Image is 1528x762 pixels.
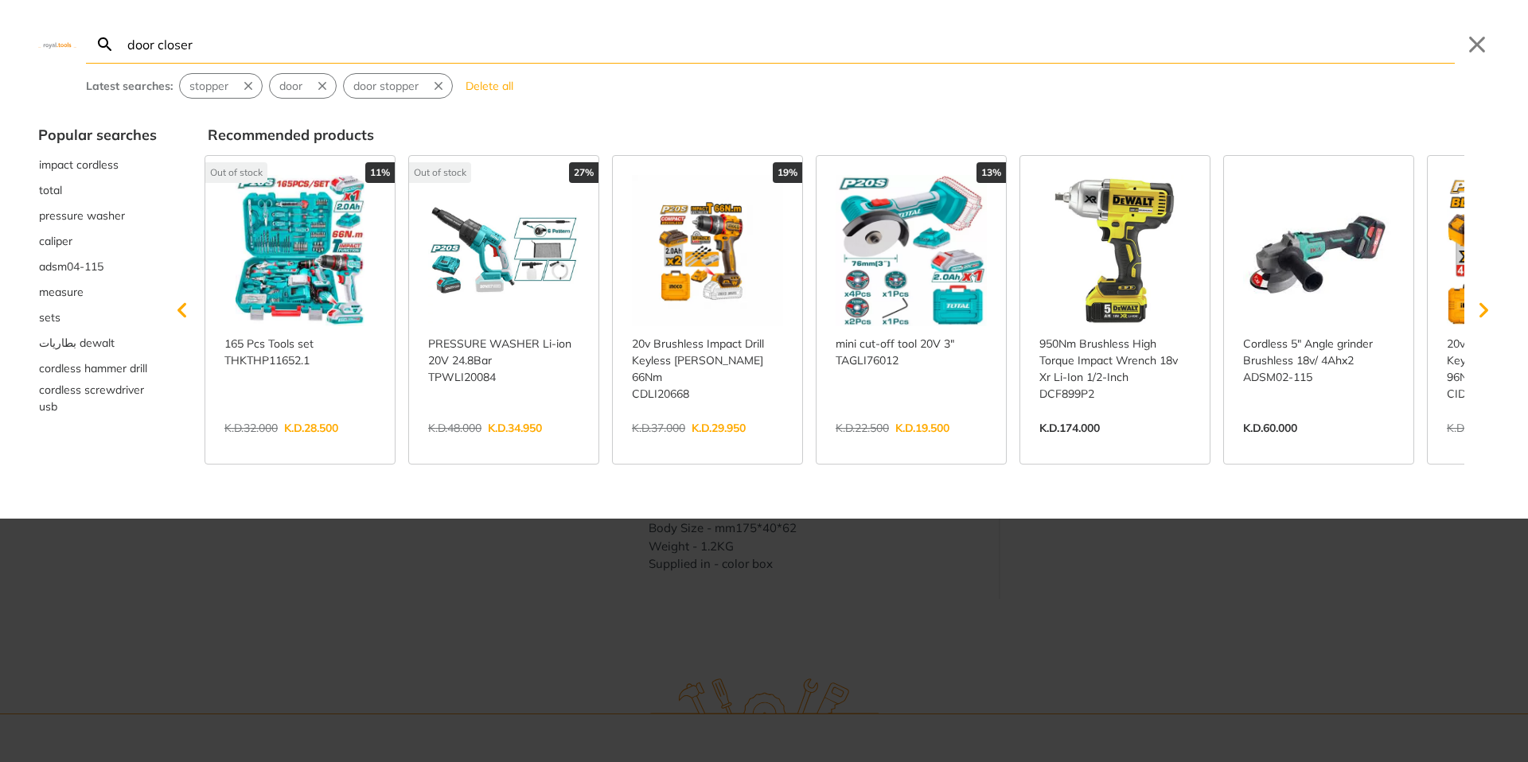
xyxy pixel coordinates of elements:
div: 27% [569,162,598,183]
div: Recommended products [208,124,1490,146]
button: Select suggestion: بطاريات dewalt [38,330,157,356]
button: Select suggestion: cordless screwdriver usb [38,381,157,416]
div: 13% [976,162,1006,183]
div: Suggestion: measure [38,279,157,305]
div: Suggestion: cordless hammer drill [38,356,157,381]
button: Remove suggestion: door [312,74,336,98]
div: Out of stock [205,162,267,183]
input: Search… [124,25,1455,63]
svg: Search [95,35,115,54]
button: Delete all [459,73,520,99]
div: Suggestion: cordless screwdriver usb [38,381,157,416]
div: Suggestion: pressure washer [38,203,157,228]
div: 19% [773,162,802,183]
svg: Remove suggestion: stopper [241,79,255,93]
div: Popular searches [38,124,157,146]
div: Suggestion: impact cordless [38,152,157,177]
button: Select suggestion: measure [38,279,157,305]
div: Suggestion: adsm04-115 [38,254,157,279]
span: stopper [189,78,228,95]
span: total [39,182,62,199]
span: sets [39,309,60,326]
span: impact cordless [39,157,119,173]
span: adsm04-115 [39,259,103,275]
div: Suggestion: door [269,73,337,99]
button: Close [1464,32,1490,57]
div: Latest searches: [86,78,173,95]
svg: Scroll left [166,294,198,326]
button: Select suggestion: caliper [38,228,157,254]
button: Select suggestion: stopper [180,74,238,98]
button: Select suggestion: sets [38,305,157,330]
img: Close [38,41,76,48]
span: cordless hammer drill [39,360,147,377]
svg: Scroll right [1468,294,1499,326]
span: pressure washer [39,208,125,224]
span: measure [39,284,84,301]
div: Out of stock [409,162,471,183]
div: Suggestion: total [38,177,157,203]
button: Select suggestion: door stopper [344,74,428,98]
button: Select suggestion: impact cordless [38,152,157,177]
div: Suggestion: بطاريات dewalt [38,330,157,356]
button: Remove suggestion: door stopper [428,74,452,98]
button: Select suggestion: door [270,74,312,98]
div: 11% [365,162,395,183]
svg: Remove suggestion: door [315,79,329,93]
span: door stopper [353,78,419,95]
div: Suggestion: caliper [38,228,157,254]
button: Select suggestion: adsm04-115 [38,254,157,279]
span: door [279,78,302,95]
button: Select suggestion: total [38,177,157,203]
span: بطاريات dewalt [39,335,115,352]
svg: Remove suggestion: door stopper [431,79,446,93]
span: caliper [39,233,72,250]
button: Remove suggestion: stopper [238,74,262,98]
span: cordless screwdriver usb [39,382,156,415]
button: Select suggestion: pressure washer [38,203,157,228]
div: Suggestion: door stopper [343,73,453,99]
div: Suggestion: sets [38,305,157,330]
div: Suggestion: stopper [179,73,263,99]
button: Select suggestion: cordless hammer drill [38,356,157,381]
